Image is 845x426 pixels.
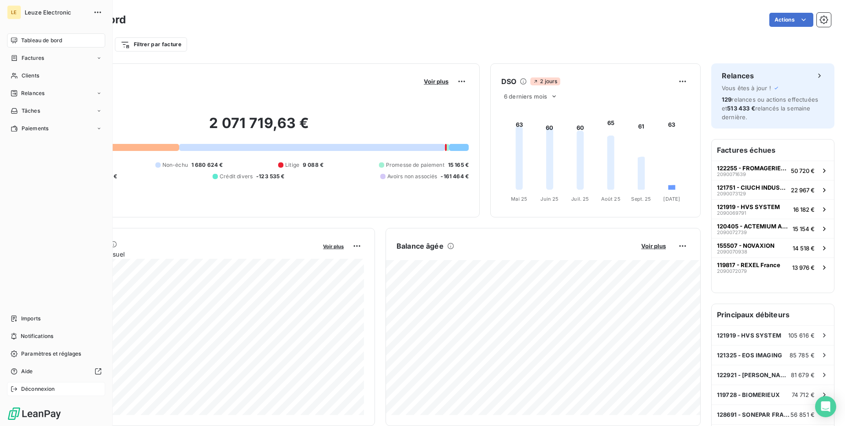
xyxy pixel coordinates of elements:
h6: Relances [722,70,754,81]
span: -123 535 € [256,173,285,180]
tspan: Juin 25 [540,196,558,202]
span: 155507 - NOVAXION [717,242,775,249]
div: LE [7,5,21,19]
button: 120405 - ACTEMIUM APA209007273915 154 € [712,219,834,238]
span: 2 jours [530,77,560,85]
span: 2090071639 [717,172,746,177]
span: Aide [21,367,33,375]
img: Logo LeanPay [7,407,62,421]
span: 22 967 € [791,187,815,194]
h6: Principaux débiteurs [712,304,834,325]
span: Vous êtes à jour ! [722,84,771,92]
h6: Balance âgée [397,241,444,251]
span: Tableau de bord [21,37,62,44]
h6: DSO [501,76,516,87]
span: 15 154 € [793,225,815,232]
span: Leuze Electronic [25,9,88,16]
span: 119728 - BIOMERIEUX [717,391,780,398]
button: 121919 - HVS SYSTEM209006979116 182 € [712,199,834,219]
span: Voir plus [641,242,666,250]
span: 1 680 624 € [191,161,223,169]
span: 2090070938 [717,249,747,254]
tspan: [DATE] [663,196,680,202]
span: 56 851 € [790,411,815,418]
span: 121325 - EOS IMAGING [717,352,782,359]
tspan: Sept. 25 [631,196,651,202]
span: 513 433 € [727,105,755,112]
button: Filtrer par facture [115,37,187,51]
span: 13 976 € [792,264,815,271]
span: 128691 - SONEPAR FRANCE DISTRIBUTION Pl [717,411,790,418]
span: Notifications [21,332,53,340]
button: Voir plus [320,242,346,250]
button: 155507 - NOVAXION209007093814 518 € [712,238,834,257]
span: 120405 - ACTEMIUM APA [717,223,789,230]
span: 119817 - REXEL France [717,261,780,268]
span: Paramètres et réglages [21,350,81,358]
button: Actions [769,13,813,27]
span: 16 182 € [793,206,815,213]
span: 50 720 € [791,167,815,174]
span: Clients [22,72,39,80]
span: 121919 - HVS SYSTEM [717,203,780,210]
span: 105 616 € [788,332,815,339]
span: Relances [21,89,44,97]
span: Voir plus [424,78,448,85]
div: Open Intercom Messenger [815,396,836,417]
span: relances ou actions effectuées et relancés la semaine dernière. [722,96,818,121]
span: Promesse de paiement [386,161,445,169]
span: 81 679 € [791,371,815,378]
span: 129 [722,96,731,103]
span: 74 712 € [792,391,815,398]
span: 2090073129 [717,191,746,196]
span: 121919 - HVS SYSTEM [717,332,781,339]
span: Paiements [22,125,48,132]
span: 9 088 € [303,161,323,169]
tspan: Mai 25 [511,196,527,202]
span: Voir plus [323,243,344,250]
span: -161 464 € [441,173,469,180]
span: 121751 - CIUCH INDUSTRIE [717,184,787,191]
button: 119817 - REXEL France209007207913 976 € [712,257,834,277]
span: Imports [21,315,40,323]
span: Factures [22,54,44,62]
span: 2090072739 [717,230,747,235]
span: Avoirs non associés [387,173,437,180]
span: Crédit divers [220,173,253,180]
span: 2090072079 [717,268,747,274]
span: Non-échu [162,161,188,169]
h2: 2 071 719,63 € [50,114,469,141]
button: Voir plus [639,242,669,250]
span: 2090069791 [717,210,746,216]
span: Déconnexion [21,385,55,393]
tspan: Juil. 25 [571,196,589,202]
span: Chiffre d'affaires mensuel [50,250,317,259]
span: 15 165 € [448,161,469,169]
tspan: Août 25 [601,196,621,202]
span: 14 518 € [793,245,815,252]
span: Tâches [22,107,40,115]
span: 122921 - [PERSON_NAME] (HVS) [717,371,791,378]
a: Aide [7,364,105,378]
span: 85 785 € [790,352,815,359]
button: 121751 - CIUCH INDUSTRIE209007312922 967 € [712,180,834,199]
span: 122255 - FROMAGERIE DE L'ERMITAGE [717,165,787,172]
h6: Factures échues [712,140,834,161]
span: 6 derniers mois [504,93,547,100]
button: Voir plus [421,77,451,85]
span: Litige [285,161,299,169]
button: 122255 - FROMAGERIE DE L'ERMITAGE209007163950 720 € [712,161,834,180]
